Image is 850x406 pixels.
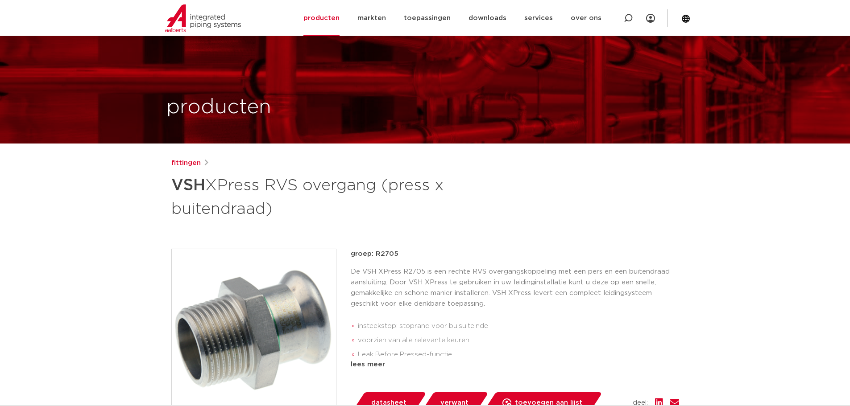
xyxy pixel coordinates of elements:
[171,177,205,193] strong: VSH
[166,93,271,122] h1: producten
[351,249,679,259] p: groep: R2705
[358,319,679,333] li: insteekstop: stoprand voor buisuiteinde
[171,172,506,220] h1: XPress RVS overgang (press x buitendraad)
[351,359,679,370] div: lees meer
[358,333,679,348] li: voorzien van alle relevante keuren
[351,267,679,309] p: De VSH XPress R2705 is een rechte RVS overgangskoppeling met een pers en een buitendraad aansluit...
[358,348,679,362] li: Leak Before Pressed-functie
[171,158,201,168] a: fittingen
